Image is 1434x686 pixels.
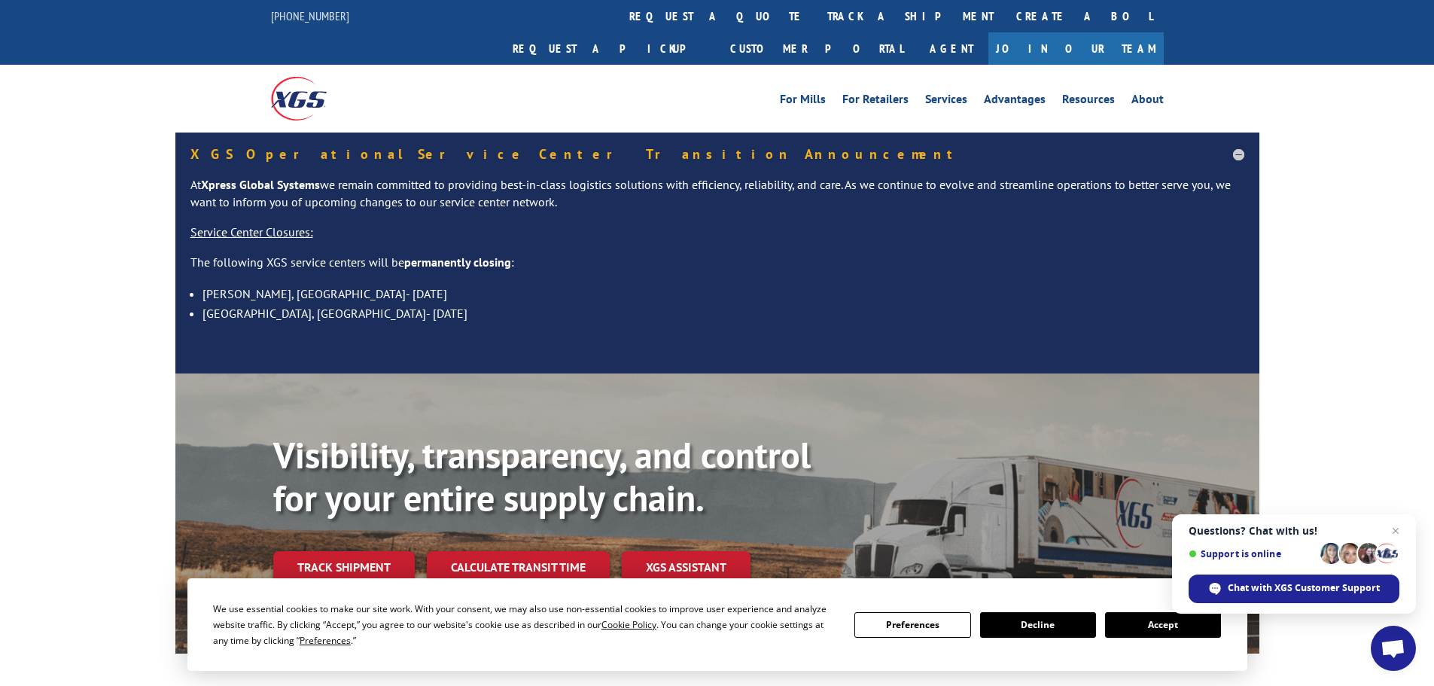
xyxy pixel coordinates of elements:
[988,32,1164,65] a: Join Our Team
[427,551,610,584] a: Calculate transit time
[501,32,719,65] a: Request a pickup
[915,32,988,65] a: Agent
[190,176,1244,224] p: At we remain committed to providing best-in-class logistics solutions with efficiency, reliabilit...
[980,612,1096,638] button: Decline
[190,224,313,239] u: Service Center Closures:
[271,8,349,23] a: [PHONE_NUMBER]
[190,148,1244,161] h5: XGS Operational Service Center Transition Announcement
[1189,575,1399,603] span: Chat with XGS Customer Support
[190,254,1244,284] p: The following XGS service centers will be :
[1371,626,1416,671] a: Open chat
[1189,525,1399,537] span: Questions? Chat with us!
[622,551,750,584] a: XGS ASSISTANT
[854,612,970,638] button: Preferences
[601,618,656,631] span: Cookie Policy
[984,93,1046,110] a: Advantages
[1189,548,1315,559] span: Support is online
[202,284,1244,303] li: [PERSON_NAME], [GEOGRAPHIC_DATA]- [DATE]
[1062,93,1115,110] a: Resources
[273,551,415,583] a: Track shipment
[300,634,351,647] span: Preferences
[187,578,1247,671] div: Cookie Consent Prompt
[273,431,811,522] b: Visibility, transparency, and control for your entire supply chain.
[780,93,826,110] a: For Mills
[925,93,967,110] a: Services
[842,93,909,110] a: For Retailers
[404,255,511,270] strong: permanently closing
[1105,612,1221,638] button: Accept
[1131,93,1164,110] a: About
[201,177,320,192] strong: Xpress Global Systems
[719,32,915,65] a: Customer Portal
[1228,581,1380,595] span: Chat with XGS Customer Support
[213,601,836,648] div: We use essential cookies to make our site work. With your consent, we may also use non-essential ...
[202,303,1244,323] li: [GEOGRAPHIC_DATA], [GEOGRAPHIC_DATA]- [DATE]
